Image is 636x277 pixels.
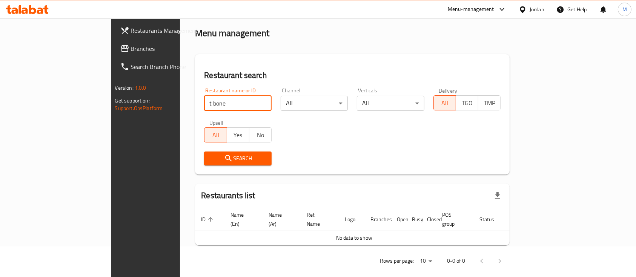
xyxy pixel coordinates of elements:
[115,96,150,106] span: Get support on:
[204,70,501,81] h2: Restaurant search
[114,58,218,76] a: Search Branch Phone
[207,130,224,141] span: All
[459,98,475,109] span: TGO
[456,95,478,110] button: TGO
[478,95,501,110] button: TMP
[417,256,435,267] div: Rows per page:
[195,27,269,39] h2: Menu management
[230,210,253,228] span: Name (En)
[249,127,272,142] button: No
[114,40,218,58] a: Branches
[114,21,218,40] a: Restaurants Management
[252,130,269,141] span: No
[479,215,504,224] span: Status
[421,208,436,231] th: Closed
[204,96,272,111] input: Search for restaurant name or ID..
[135,83,146,93] span: 1.0.0
[209,120,223,125] label: Upsell
[204,127,227,142] button: All
[357,96,424,111] div: All
[204,152,272,165] button: Search
[195,208,539,245] table: enhanced table
[406,208,421,231] th: Busy
[433,95,456,110] button: All
[115,103,163,113] a: Support.OpsPlatform
[447,256,465,266] p: 0-0 of 0
[339,208,364,231] th: Logo
[391,208,406,231] th: Open
[530,5,544,14] div: Jordan
[481,98,498,109] span: TMP
[307,210,330,228] span: Ref. Name
[210,154,266,163] span: Search
[622,5,627,14] span: M
[227,127,249,142] button: Yes
[364,208,391,231] th: Branches
[439,88,458,93] label: Delivery
[269,210,292,228] span: Name (Ar)
[281,96,348,111] div: All
[115,83,134,93] span: Version:
[380,256,414,266] p: Rows per page:
[131,26,212,35] span: Restaurants Management
[448,5,494,14] div: Menu-management
[201,215,215,224] span: ID
[489,187,507,205] div: Export file
[131,44,212,53] span: Branches
[442,210,464,228] span: POS group
[437,98,453,109] span: All
[230,130,246,141] span: Yes
[131,62,212,71] span: Search Branch Phone
[201,190,255,201] h2: Restaurants list
[336,233,372,243] span: No data to show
